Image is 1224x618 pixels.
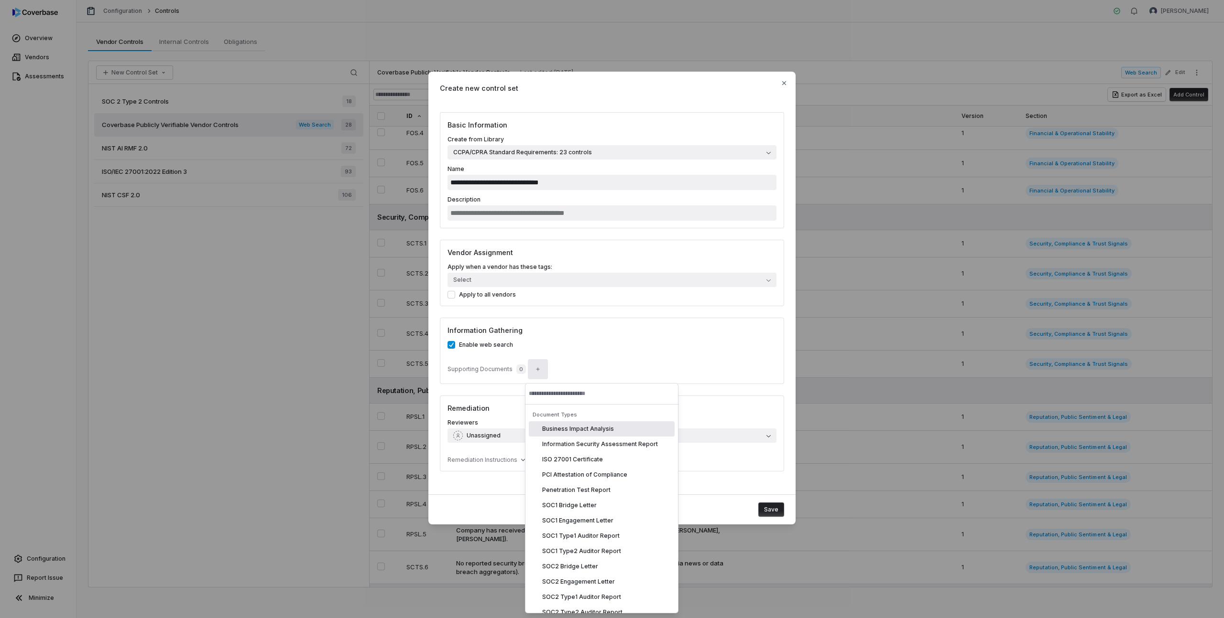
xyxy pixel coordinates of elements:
span: ISO 27001 Certificate [542,456,603,463]
span: CCPA/CPRA Standard Requirements: 23 controls [453,149,592,156]
span: Information Security Assessment Report [542,440,658,448]
span: Supporting Documents [448,365,513,373]
span: Remediation Instructions [448,456,517,464]
h3: Basic Information [448,120,776,130]
span: SOC1 Type1 Auditor Report [542,532,620,540]
label: Description [448,196,776,221]
label: Enable web search [448,341,776,349]
span: SOC2 Bridge Letter [542,563,598,570]
span: Unassigned [467,432,501,439]
div: Document Types [529,408,675,421]
button: Enable web search [448,341,455,349]
label: Name [448,165,776,190]
button: Apply to all vendors [448,291,455,298]
span: Penetration Test Report [542,486,611,494]
span: SOC1 Engagement Letter [542,517,613,524]
label: Create from Library [448,136,776,160]
label: Apply to all vendors [448,291,776,298]
input: Description [448,205,776,221]
h3: Remediation [448,403,776,413]
h3: Vendor Assignment [448,247,776,257]
input: Name [448,175,776,190]
span: SOC2 Engagement Letter [542,578,615,586]
label: Reviewers [448,419,608,443]
label: Watchers [616,419,776,443]
button: Watchers [616,428,776,443]
span: SOC1 Bridge Letter [542,501,597,509]
button: Save [758,502,784,517]
label: Apply when a vendor has these tags: [448,263,776,271]
button: Reviewers [448,428,608,443]
span: Business Impact Analysis [542,425,614,433]
span: Create new control set [440,83,784,93]
button: Select [448,273,776,287]
span: 0 [516,364,526,374]
h3: Information Gathering [448,325,776,335]
span: SOC2 Type1 Auditor Report [542,593,621,601]
span: PCI Attestation of Compliance [542,471,627,479]
span: SOC2 Type2 Auditor Report [542,608,623,616]
span: SOC1 Type2 Auditor Report [542,547,621,555]
button: Create from Library [448,145,776,160]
